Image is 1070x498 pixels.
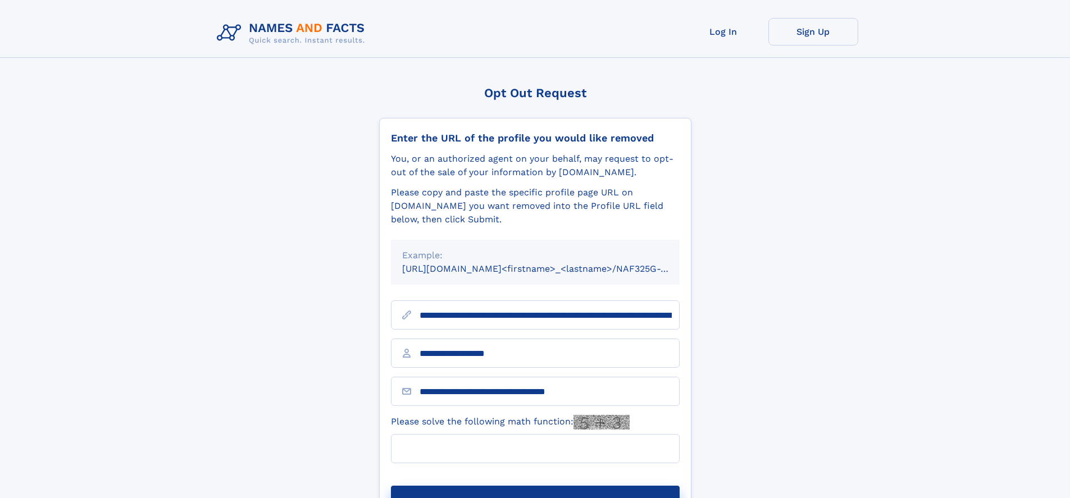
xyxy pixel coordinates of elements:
[679,18,768,45] a: Log In
[391,132,680,144] div: Enter the URL of the profile you would like removed
[391,186,680,226] div: Please copy and paste the specific profile page URL on [DOMAIN_NAME] you want removed into the Pr...
[379,86,691,100] div: Opt Out Request
[391,152,680,179] div: You, or an authorized agent on your behalf, may request to opt-out of the sale of your informatio...
[391,415,630,430] label: Please solve the following math function:
[402,263,701,274] small: [URL][DOMAIN_NAME]<firstname>_<lastname>/NAF325G-xxxxxxxx
[768,18,858,45] a: Sign Up
[402,249,668,262] div: Example:
[212,18,374,48] img: Logo Names and Facts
